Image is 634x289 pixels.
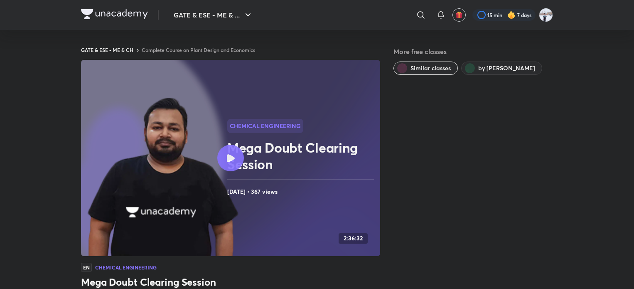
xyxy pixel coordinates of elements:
img: avatar [455,11,463,19]
span: EN [81,263,92,272]
a: Company Logo [81,9,148,21]
img: Company Logo [81,9,148,19]
button: GATE & ESE - ME & ... [169,7,258,23]
span: by Ankur Bansal [478,64,535,72]
a: GATE & ESE - ME & CH [81,47,133,53]
a: Complete Course on Plant Design and Economics [142,47,255,53]
h3: Mega Doubt Clearing Session [81,275,380,289]
h4: 2:36:32 [344,235,363,242]
h2: Mega Doubt Clearing Session [227,139,377,173]
button: avatar [452,8,466,22]
button: by Ankur Bansal [461,62,542,75]
button: Similar classes [393,62,458,75]
h5: More free classes [393,47,553,57]
img: Nikhil [539,8,553,22]
h4: Chemical Engineering [95,265,157,270]
span: Similar classes [410,64,451,72]
img: streak [507,11,516,19]
h4: [DATE] • 367 views [227,186,377,197]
